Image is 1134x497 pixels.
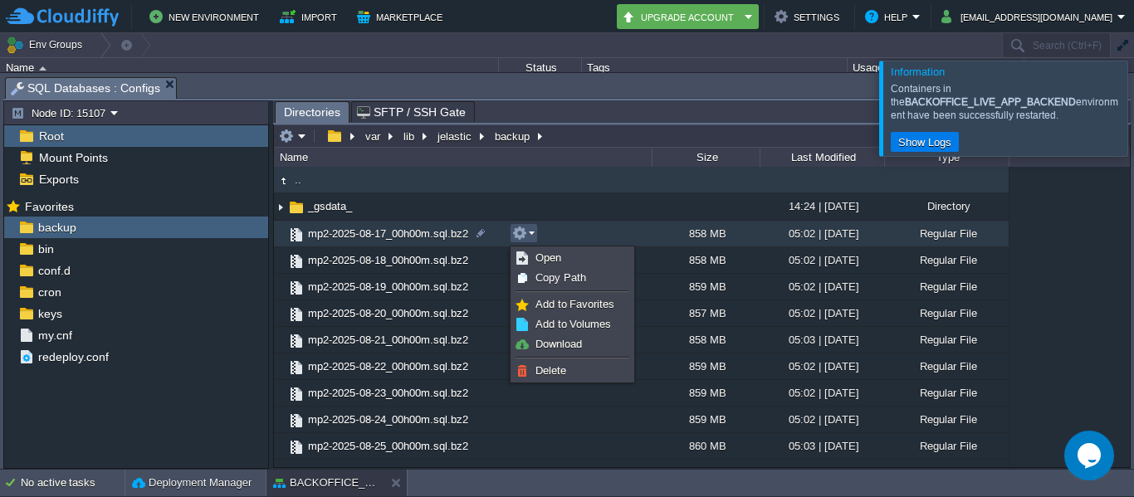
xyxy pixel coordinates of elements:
a: redeploy.conf [35,349,111,364]
button: Deployment Manager [132,475,252,491]
a: bin [35,241,56,256]
div: Name [2,58,498,77]
a: _gsdata_ [305,199,354,213]
a: .. [292,173,304,187]
div: No active tasks [21,470,125,496]
a: mp2-2025-08-24_00h00m.sql.bz2 [305,412,471,426]
div: 05:03 | [DATE] [760,327,884,353]
a: Download [513,335,632,353]
img: AMDAwAAAACH5BAEAAAAALAAAAAABAAEAAAICRAEAOw== [274,300,287,326]
img: AMDAwAAAACH5BAEAAAAALAAAAAABAAEAAAICRAEAOw== [287,332,305,350]
div: 859 MB [652,274,760,300]
a: mp2-2025-08-20_00h00m.sql.bz2 [305,306,471,320]
input: Click to enter the path [274,124,1130,148]
div: Regular File [884,380,1009,406]
img: CloudJiffy [6,7,119,27]
div: Size [653,148,760,167]
span: cron [35,285,64,300]
a: mp2-2025-08-19_00h00m.sql.bz2 [305,280,471,294]
div: Regular File [884,407,1009,432]
img: AMDAwAAAACH5BAEAAAAALAAAAAABAAEAAAICRAEAOw== [274,407,287,432]
button: Upgrade Account [622,7,740,27]
a: mp2-2025-08-17_00h00m.sql.bz2 [305,227,471,241]
a: mp2-2025-08-18_00h00m.sql.bz2 [305,253,471,267]
div: 859 MB [652,407,760,432]
div: 05:02 | [DATE] [760,300,884,326]
div: 860 MB [652,433,760,459]
a: conf.d [35,263,73,278]
button: Show Logs [893,134,956,149]
img: AMDAwAAAACH5BAEAAAAALAAAAAABAAEAAAICRAEAOw== [274,433,287,459]
span: Download [535,338,582,350]
span: SFTP / SSH Gate [357,102,466,122]
span: SQL Databases : Configs [11,78,160,99]
div: Usage [848,58,1024,77]
img: AMDAwAAAACH5BAEAAAAALAAAAAABAAEAAAICRAEAOw== [274,327,287,353]
a: Open [513,249,632,267]
a: keys [35,306,65,321]
button: [EMAIL_ADDRESS][DOMAIN_NAME] [941,7,1117,27]
div: Last Modified [761,148,884,167]
div: Regular File [884,247,1009,273]
div: Regular File [884,327,1009,353]
span: Add to Volumes [535,318,611,330]
a: mp2-2025-08-22_00h00m.sql.bz2 [305,359,471,373]
div: 859 MB [652,353,760,379]
a: Add to Volumes [513,315,632,334]
button: var [363,129,384,144]
div: Regular File [884,274,1009,300]
img: AMDAwAAAACH5BAEAAAAALAAAAAABAAEAAAICRAEAOw== [287,358,305,377]
div: 05:02 | [DATE] [760,221,884,246]
div: Tags [583,58,847,77]
div: Directory [884,193,1009,219]
iframe: chat widget [1064,431,1117,480]
a: mp2-2025-08-26_00h00m.sql.bz2 [305,465,471,480]
img: AMDAwAAAACH5BAEAAAAALAAAAAABAAEAAAICRAEAOw== [274,460,287,485]
div: 859 MB [652,380,760,406]
a: my.cnf [35,328,75,343]
span: Open [535,251,561,264]
a: mp2-2025-08-21_00h00m.sql.bz2 [305,333,471,347]
a: mp2-2025-08-25_00h00m.sql.bz2 [305,439,471,453]
img: AMDAwAAAACH5BAEAAAAALAAAAAABAAEAAAICRAEAOw== [39,66,46,71]
div: 857 MB [652,300,760,326]
button: Env Groups [6,33,88,56]
img: AMDAwAAAACH5BAEAAAAALAAAAAABAAEAAAICRAEAOw== [274,221,287,246]
div: 05:02 | [DATE] [760,274,884,300]
button: Help [865,7,912,27]
img: AMDAwAAAACH5BAEAAAAALAAAAAABAAEAAAICRAEAOw== [274,247,287,273]
span: Favorites [22,199,76,214]
div: 858 MB [652,460,760,485]
a: mp2-2025-08-23_00h00m.sql.bz2 [305,386,471,400]
div: Containers in the environment have been successfully restarted. [891,82,1123,122]
a: backup [35,220,79,235]
a: Root [36,129,66,144]
img: AMDAwAAAACH5BAEAAAAALAAAAAABAAEAAAICRAEAOw== [274,380,287,406]
span: Delete [535,364,566,377]
img: AMDAwAAAACH5BAEAAAAALAAAAAABAAEAAAICRAEAOw== [274,274,287,300]
button: Settings [775,7,844,27]
div: 05:02 | [DATE] [760,407,884,432]
span: Exports [36,172,81,187]
img: AMDAwAAAACH5BAEAAAAALAAAAAABAAEAAAICRAEAOw== [287,252,305,270]
div: 858 MB [652,247,760,273]
img: AMDAwAAAACH5BAEAAAAALAAAAAABAAEAAAICRAEAOw== [287,198,305,217]
a: Mount Points [36,150,110,165]
button: Import [280,7,342,27]
a: Delete [513,362,632,380]
div: Type [886,148,1009,167]
div: 858 MB [652,327,760,353]
a: Add to Favorites [513,295,632,314]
